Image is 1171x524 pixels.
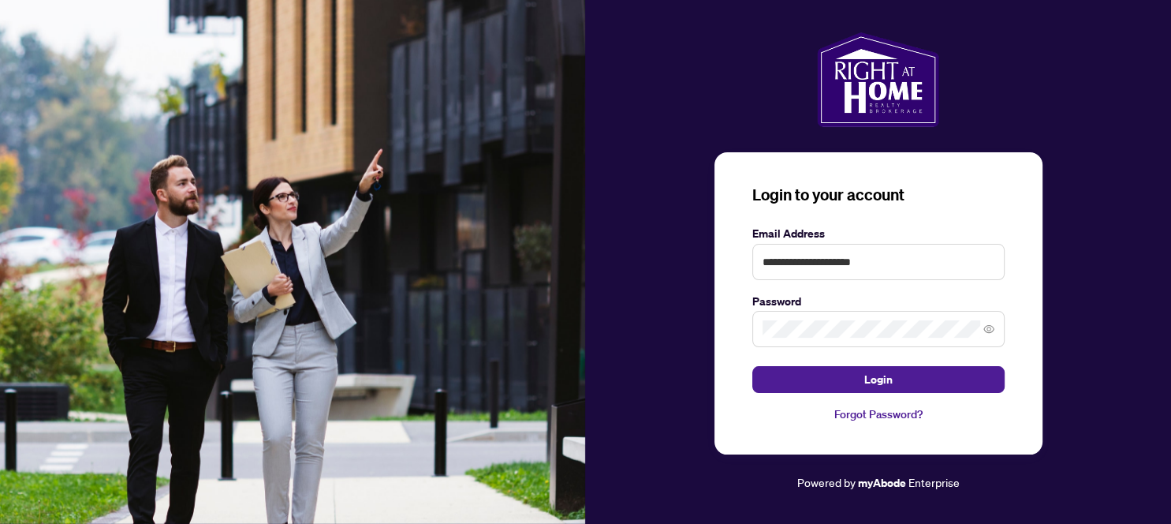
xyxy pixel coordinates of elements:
span: Powered by [797,475,856,489]
a: Forgot Password? [752,406,1005,423]
label: Email Address [752,225,1005,242]
label: Password [752,293,1005,310]
img: ma-logo [817,32,939,127]
button: Login [752,366,1005,393]
span: eye [983,324,994,335]
a: myAbode [858,474,906,492]
span: Login [864,367,893,392]
h3: Login to your account [752,184,1005,206]
span: Enterprise [908,475,960,489]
